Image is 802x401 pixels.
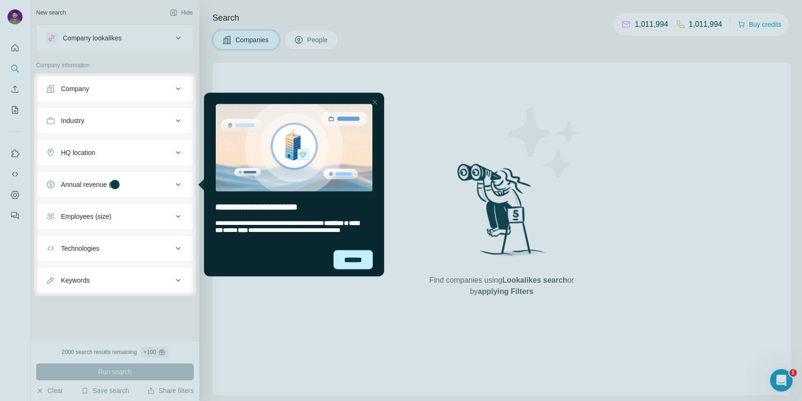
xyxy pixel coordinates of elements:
[61,180,117,189] div: Annual revenue ($)
[37,141,193,164] button: HQ location
[61,116,84,125] div: Industry
[37,205,193,228] button: Employees (size)
[196,91,386,278] iframe: Tooltip
[61,148,95,157] div: HQ location
[61,84,89,93] div: Company
[37,77,193,100] button: Company
[61,276,90,285] div: Keywords
[37,109,193,132] button: Industry
[61,212,111,221] div: Employees (size)
[37,237,193,260] button: Technologies
[61,244,99,253] div: Technologies
[37,173,193,196] button: Annual revenue ($)
[37,269,193,292] button: Keywords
